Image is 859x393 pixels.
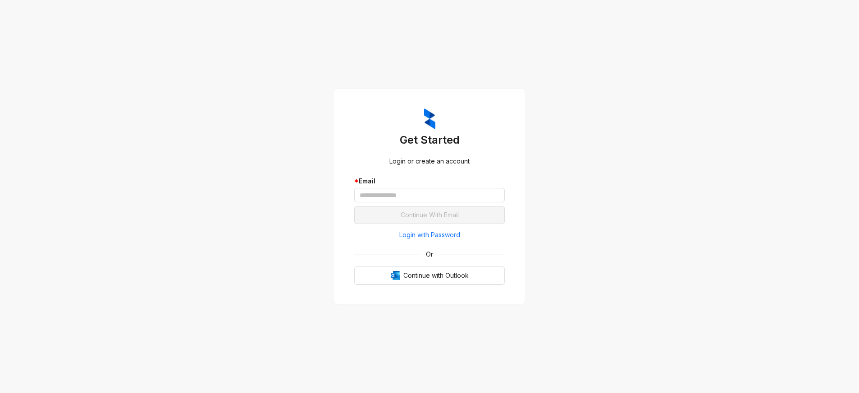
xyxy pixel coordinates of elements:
span: Or [420,249,439,259]
div: Email [354,176,505,186]
span: Continue with Outlook [403,271,469,281]
button: OutlookContinue with Outlook [354,267,505,285]
div: Login or create an account [354,156,505,166]
img: ZumaIcon [424,108,435,129]
h3: Get Started [354,133,505,147]
span: Login with Password [399,230,460,240]
img: Outlook [391,271,400,280]
button: Login with Password [354,228,505,242]
button: Continue With Email [354,206,505,224]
